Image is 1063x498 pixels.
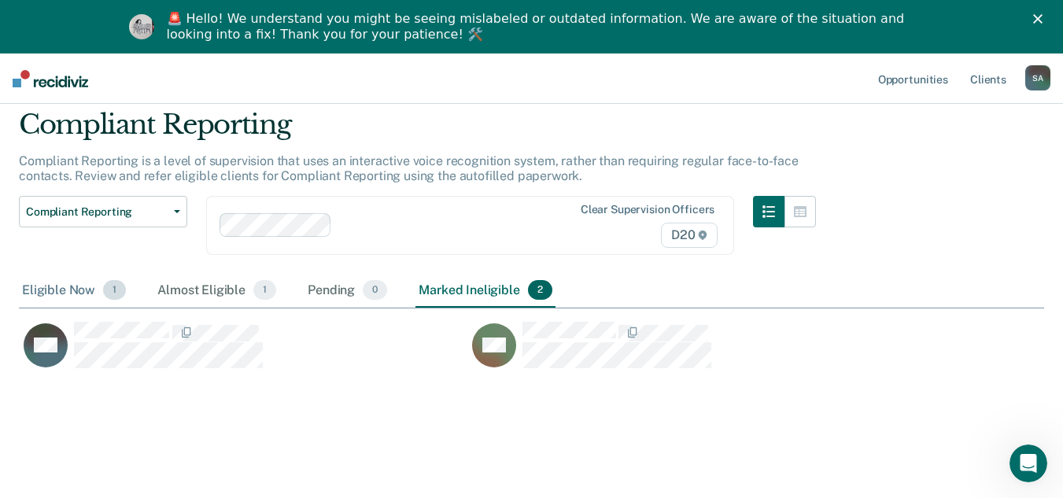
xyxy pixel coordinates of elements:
[1025,65,1050,90] div: S A
[19,109,816,153] div: Compliant Reporting
[103,280,126,301] span: 1
[467,321,916,384] div: CaseloadOpportunityCell-00667796
[154,274,279,308] div: Almost Eligible1
[253,280,276,301] span: 1
[13,70,88,87] img: Recidiviz
[1033,14,1049,24] div: Close
[581,203,714,216] div: Clear supervision officers
[26,205,168,219] span: Compliant Reporting
[167,11,910,42] div: 🚨 Hello! We understand you might be seeing mislabeled or outdated information. We are aware of th...
[305,274,390,308] div: Pending0
[19,196,187,227] button: Compliant Reporting
[1025,65,1050,90] button: SA
[129,14,154,39] img: Profile image for Kim
[19,153,799,183] p: Compliant Reporting is a level of supervision that uses an interactive voice recognition system, ...
[528,280,552,301] span: 2
[967,53,1009,104] a: Clients
[19,274,129,308] div: Eligible Now1
[363,280,387,301] span: 0
[875,53,951,104] a: Opportunities
[661,223,718,248] span: D20
[19,321,467,384] div: CaseloadOpportunityCell-00622210
[415,274,555,308] div: Marked Ineligible2
[1009,445,1047,482] iframe: Intercom live chat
